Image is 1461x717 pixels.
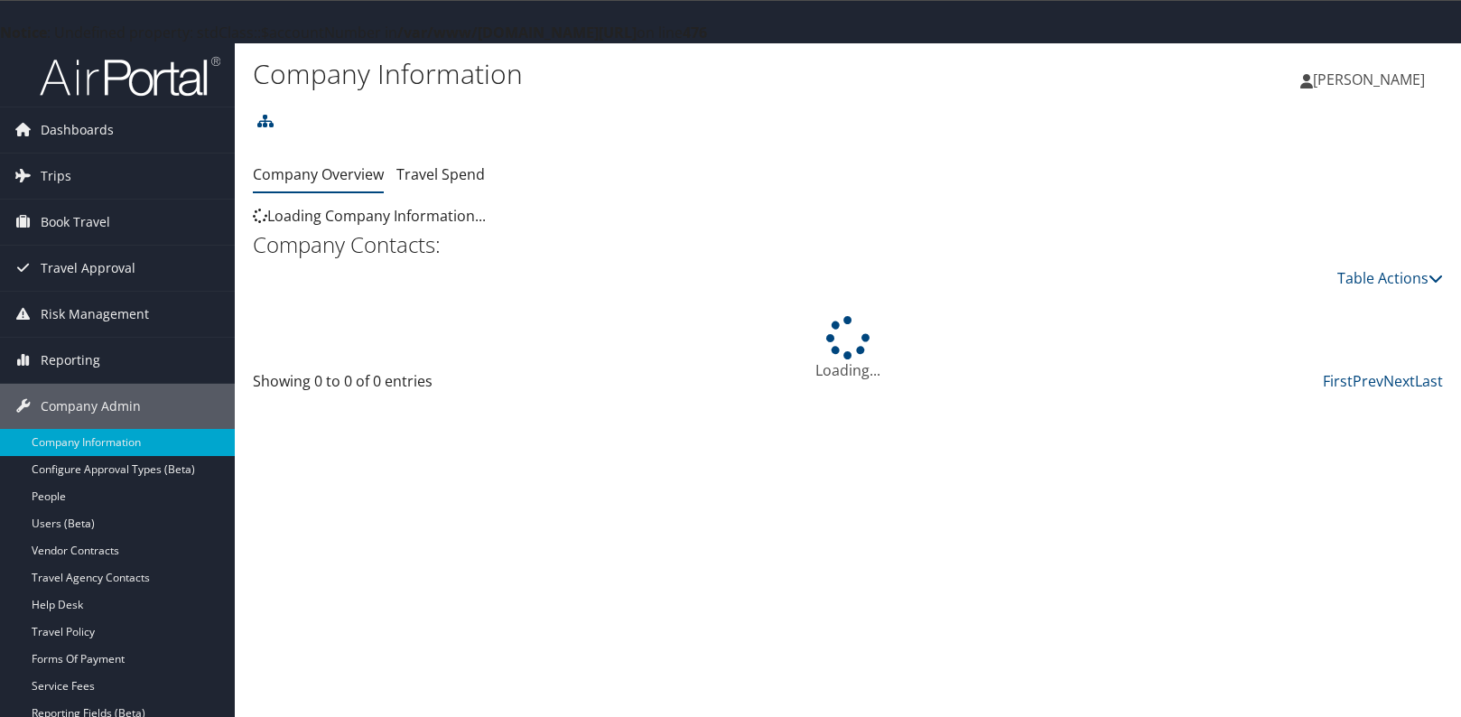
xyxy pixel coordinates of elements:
[1383,371,1415,391] a: Next
[1353,371,1383,391] a: Prev
[683,23,707,42] b: 476
[1415,371,1443,391] a: Last
[41,292,149,337] span: Risk Management
[41,154,71,199] span: Trips
[1323,371,1353,391] a: First
[41,384,141,429] span: Company Admin
[41,338,100,383] span: Reporting
[253,316,1443,381] div: Loading...
[253,55,1047,93] h1: Company Information
[253,370,530,401] div: Showing 0 to 0 of 0 entries
[253,206,486,226] span: Loading Company Information...
[396,164,485,184] a: Travel Spend
[41,107,114,153] span: Dashboards
[253,164,384,184] a: Company Overview
[41,200,110,245] span: Book Travel
[41,246,135,291] span: Travel Approval
[397,23,637,42] b: /var/www/[DOMAIN_NAME][URL]
[1300,52,1443,107] a: [PERSON_NAME]
[40,55,220,98] img: airportal-logo.png
[1337,268,1443,288] a: Table Actions
[253,229,1443,260] h2: Company Contacts:
[1313,70,1425,89] span: [PERSON_NAME]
